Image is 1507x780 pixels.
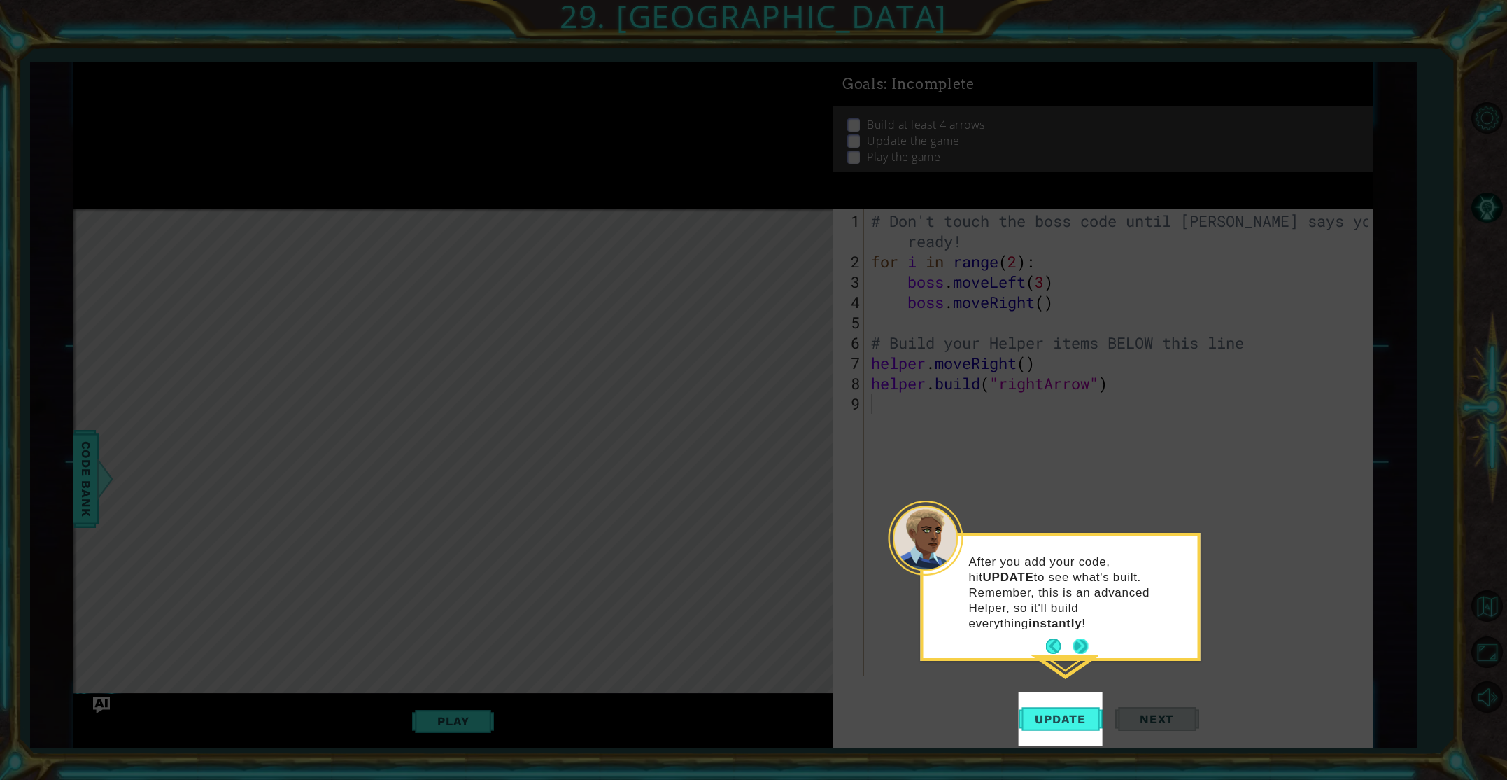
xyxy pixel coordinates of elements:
[1046,639,1073,654] button: Back
[1072,638,1089,655] button: Next
[983,571,1034,584] strong: UPDATE
[1021,712,1100,726] span: Update
[1019,692,1103,746] button: Update
[969,555,1188,632] p: After you add your code, hit to see what's built. Remember, this is an advanced Helper, so it'll ...
[1028,617,1082,630] strong: instantly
